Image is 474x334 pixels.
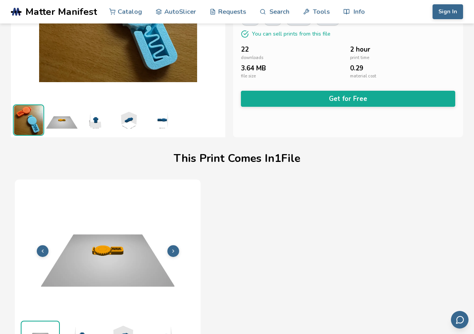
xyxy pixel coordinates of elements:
[25,6,97,17] span: Matter Manifest
[241,65,266,72] span: 3.64 MB
[350,56,369,61] span: print time
[241,74,256,79] span: file size
[241,56,263,61] span: downloads
[146,104,177,136] img: 1_3D_Dimensions
[252,30,330,38] p: You can sell prints from this file
[46,104,77,136] img: 1_Print_Preview
[433,4,463,19] button: Sign In
[350,74,376,79] span: material cost
[350,46,370,53] span: 2 hour
[350,65,363,72] span: 0.29
[451,311,469,329] button: Send feedback via email
[241,46,249,53] span: 22
[113,104,144,136] img: 1_3D_Dimensions
[241,91,455,107] button: Get for Free
[79,104,111,136] img: 1_3D_Dimensions
[174,153,300,165] h1: This Print Comes In 1 File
